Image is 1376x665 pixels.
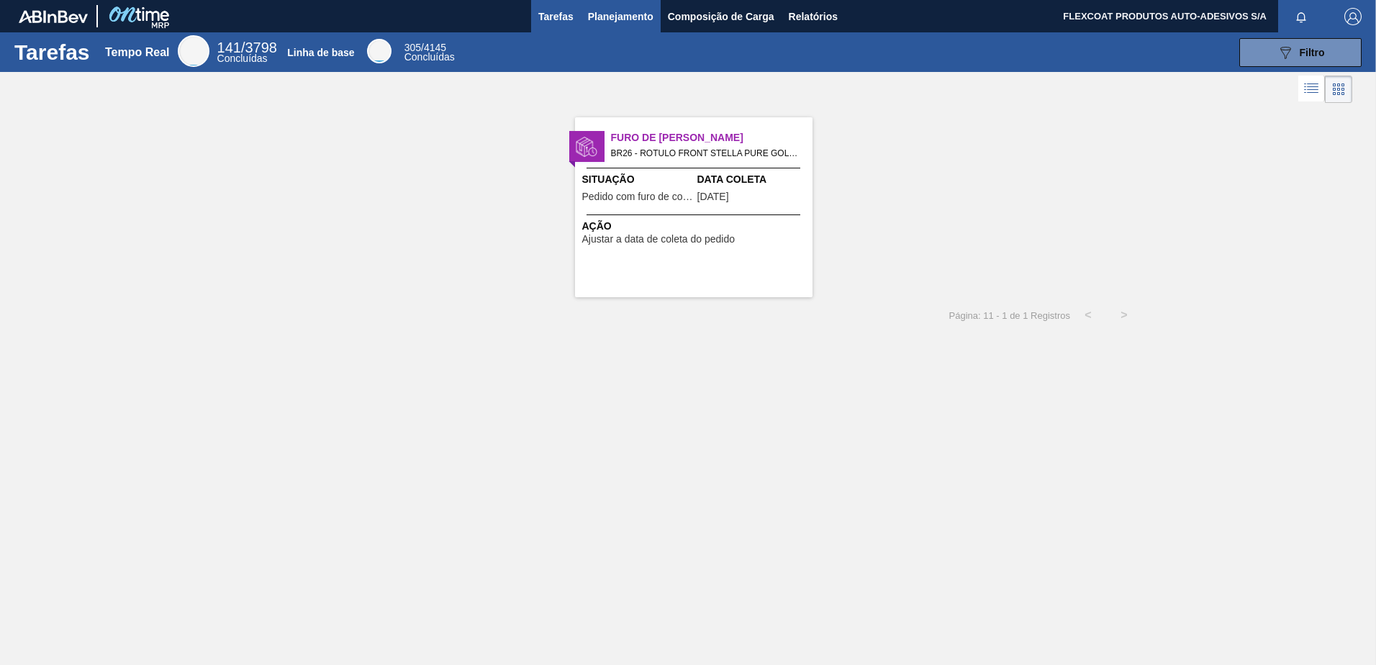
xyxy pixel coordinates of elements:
[611,145,801,161] span: BR26 - ROTULO FRONT STELLA PURE GOLD 330ML Pedido - 2012604
[1300,47,1325,58] span: Filtro
[105,46,170,59] div: Tempo Real
[582,219,809,234] span: Ação
[404,42,421,53] span: 305
[697,191,729,202] span: 29/09/2025
[404,42,446,53] span: /
[949,310,989,321] span: Página: 1
[287,47,354,58] div: Linha de base
[217,40,241,55] span: 141
[989,310,1070,321] span: 1 - 1 de 1 Registros
[1298,76,1325,103] div: Visão em Lista
[217,42,277,63] div: Real Time
[1344,8,1362,25] img: Logout
[582,234,735,245] span: Ajustar a data de coleta do pedido
[588,8,653,25] span: Planejamento
[538,8,574,25] span: Tarefas
[1239,38,1362,67] button: Filtro
[611,130,813,145] span: Furo de Coleta
[1325,76,1352,103] div: Visão em Cards
[404,43,455,62] div: Base Line
[1278,6,1324,27] button: Notificações
[217,53,268,64] span: Concluídas
[582,191,694,202] span: Pedido com furo de coleta
[1106,297,1142,333] button: >
[178,35,209,67] div: Real Time
[367,39,391,63] div: Base Line
[697,172,809,187] span: Data Coleta
[1070,297,1106,333] button: <
[424,42,446,53] font: 4145
[582,172,694,187] span: Situação
[245,40,277,55] font: 3798
[404,51,455,63] span: Concluídas
[217,40,277,55] span: /
[576,136,597,158] img: estado
[14,44,90,60] h1: Tarefas
[668,8,774,25] span: Composição de Carga
[19,10,88,23] img: TNhmsLtSVTkK8tSr43FrP2fwEKptu5GPRR3wAAAABJRU5ErkJggg==
[789,8,838,25] span: Relatórios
